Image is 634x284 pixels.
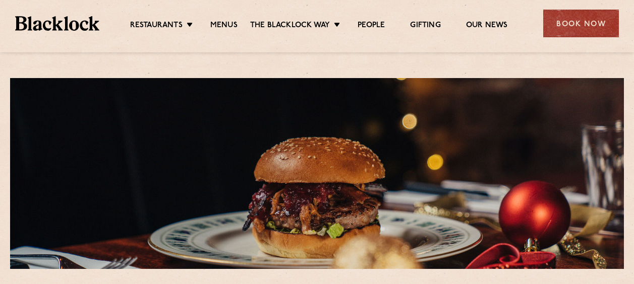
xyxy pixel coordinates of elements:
[250,21,330,32] a: The Blacklock Way
[466,21,508,32] a: Our News
[358,21,385,32] a: People
[15,16,99,30] img: BL_Textured_Logo-footer-cropped.svg
[130,21,183,32] a: Restaurants
[410,21,440,32] a: Gifting
[210,21,238,32] a: Menus
[543,10,619,37] div: Book Now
